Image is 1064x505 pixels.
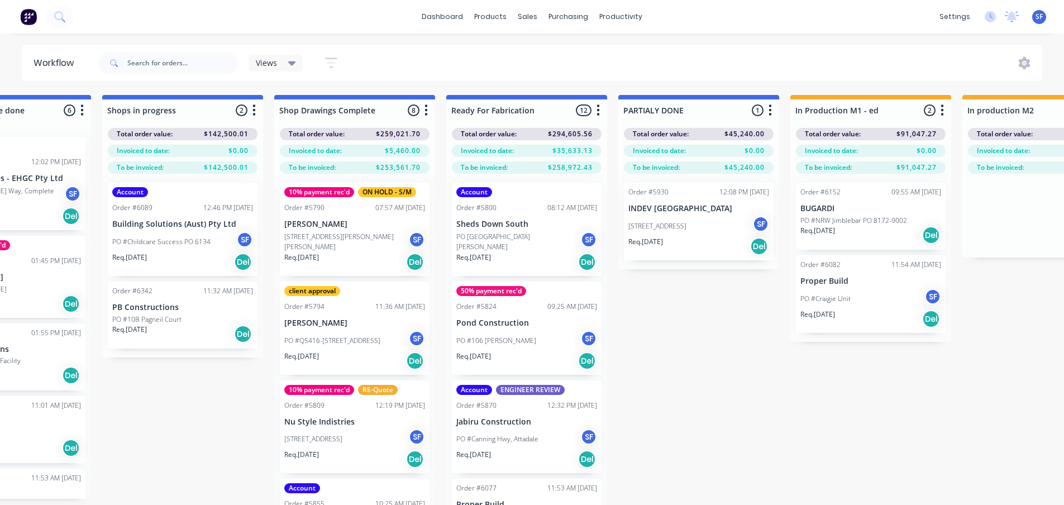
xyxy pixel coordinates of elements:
div: SF [924,288,941,305]
div: 10% payment rec'dRE-QuoteOrder #580912:19 PM [DATE]Nu Style Indistries[STREET_ADDRESS]SFReq.[DATE... [280,380,430,474]
p: Req. [DATE] [800,309,835,320]
div: 12:32 PM [DATE] [547,401,597,411]
div: Order #6089 [112,203,152,213]
p: PO [GEOGRAPHIC_DATA][PERSON_NAME] [456,232,580,252]
div: 08:12 AM [DATE] [547,203,597,213]
span: SF [1036,12,1043,22]
div: Del [922,226,940,244]
p: Req. [DATE] [456,351,491,361]
div: Del [62,207,80,225]
div: Account [284,483,320,493]
span: To be invoiced: [461,163,508,173]
div: ON HOLD - S/M [358,187,416,197]
div: Order #593012:08 PM [DATE]INDEV [GEOGRAPHIC_DATA][STREET_ADDRESS]SFReq.[DATE]Del [624,183,774,260]
span: Total order value: [289,129,345,139]
div: productivity [594,8,648,25]
p: PO #10B Pagneil Court [112,315,182,325]
div: Order #6077 [456,483,497,493]
span: Invoiced to date: [633,146,686,156]
div: Del [406,450,424,468]
p: Req. [DATE] [112,252,147,263]
div: Order #5809 [284,401,325,411]
div: SF [580,428,597,445]
span: Total order value: [117,129,173,139]
p: PO #NRW Jimblebar PO 8172-9002 [800,216,907,226]
div: sales [512,8,543,25]
span: $258,972.43 [548,163,593,173]
span: To be invoiced: [117,163,164,173]
div: 50% payment rec'dOrder #582409:25 AM [DATE]Pond ConstructionPO #106 [PERSON_NAME]SFReq.[DATE]Del [452,282,602,375]
p: Building Solutions (Aust) Pty Ltd [112,220,253,229]
span: $45,240.00 [724,163,765,173]
span: Total order value: [633,129,689,139]
span: Views [256,57,277,69]
span: Invoiced to date: [805,146,858,156]
div: SF [236,231,253,248]
div: SF [408,330,425,347]
div: Order #6342 [112,286,152,296]
div: Order #5800 [456,203,497,213]
div: client approvalOrder #579411:36 AM [DATE][PERSON_NAME]PO #Q5416-[STREET_ADDRESS]SFReq.[DATE]Del [280,282,430,375]
p: INDEV [GEOGRAPHIC_DATA] [628,204,769,213]
p: PO #Childcare Success PO 6134 [112,237,211,247]
span: Total order value: [461,129,517,139]
div: 11:32 AM [DATE] [203,286,253,296]
div: SF [752,216,769,232]
div: 12:02 PM [DATE] [31,157,81,167]
p: Proper Build [800,277,941,286]
div: Del [578,450,596,468]
div: 09:55 AM [DATE] [891,187,941,197]
span: $45,240.00 [724,129,765,139]
div: 11:36 AM [DATE] [375,302,425,312]
span: Invoiced to date: [977,146,1030,156]
div: Del [922,310,940,328]
div: Workflow [34,56,79,70]
p: Nu Style Indistries [284,417,425,427]
a: dashboard [416,8,469,25]
span: Total order value: [805,129,861,139]
span: To be invoiced: [805,163,852,173]
div: Del [406,253,424,271]
div: Del [62,439,80,457]
div: Account [456,187,492,197]
p: PO #106 [PERSON_NAME] [456,336,536,346]
span: $142,500.01 [204,129,249,139]
p: Req. [DATE] [284,351,319,361]
span: $91,047.27 [896,163,937,173]
p: Req. [DATE] [284,450,319,460]
span: To be invoiced: [289,163,336,173]
p: [STREET_ADDRESS][PERSON_NAME][PERSON_NAME] [284,232,408,252]
div: Del [406,352,424,370]
input: Search for orders... [127,52,238,74]
span: Invoiced to date: [461,146,514,156]
div: SF [580,330,597,347]
div: Order #5930 [628,187,669,197]
div: Del [62,295,80,313]
div: SF [408,231,425,248]
div: 07:57 AM [DATE] [375,203,425,213]
p: Req. [DATE] [112,325,147,335]
span: $35,633.13 [552,146,593,156]
div: 11:53 AM [DATE] [547,483,597,493]
div: SF [580,231,597,248]
div: 50% payment rec'd [456,286,526,296]
div: 11:53 AM [DATE] [31,473,81,483]
p: [STREET_ADDRESS] [628,221,686,231]
span: Total order value: [977,129,1033,139]
div: Del [62,366,80,384]
p: PO #Craigie Unit [800,294,851,304]
p: Req. [DATE] [456,252,491,263]
div: Order #5870 [456,401,497,411]
div: RE-Quote [358,385,398,395]
div: 12:08 PM [DATE] [719,187,769,197]
div: Del [234,325,252,343]
div: 11:54 AM [DATE] [891,260,941,270]
span: $0.00 [228,146,249,156]
div: AccountOrder #608912:46 PM [DATE]Building Solutions (Aust) Pty LtdPO #Childcare Success PO 6134SF... [108,183,257,276]
div: Del [750,237,768,255]
div: Account [112,187,148,197]
img: Factory [20,8,37,25]
div: 10% payment rec'dON HOLD - S/MOrder #579007:57 AM [DATE][PERSON_NAME][STREET_ADDRESS][PERSON_NAME... [280,183,430,276]
p: [STREET_ADDRESS] [284,434,342,444]
span: $259,021.70 [376,129,421,139]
